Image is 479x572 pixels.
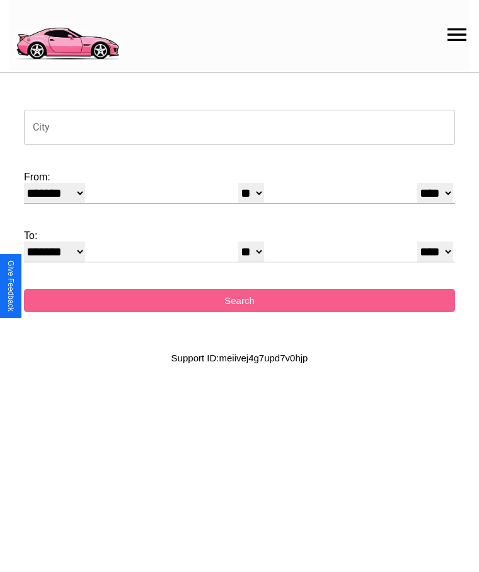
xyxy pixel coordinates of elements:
p: Support ID: meiivej4g7upd7v0hjp [171,349,308,366]
label: To: [24,230,455,242]
button: Search [24,289,455,312]
label: From: [24,172,455,183]
div: Give Feedback [6,260,15,312]
img: logo [9,6,125,63]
